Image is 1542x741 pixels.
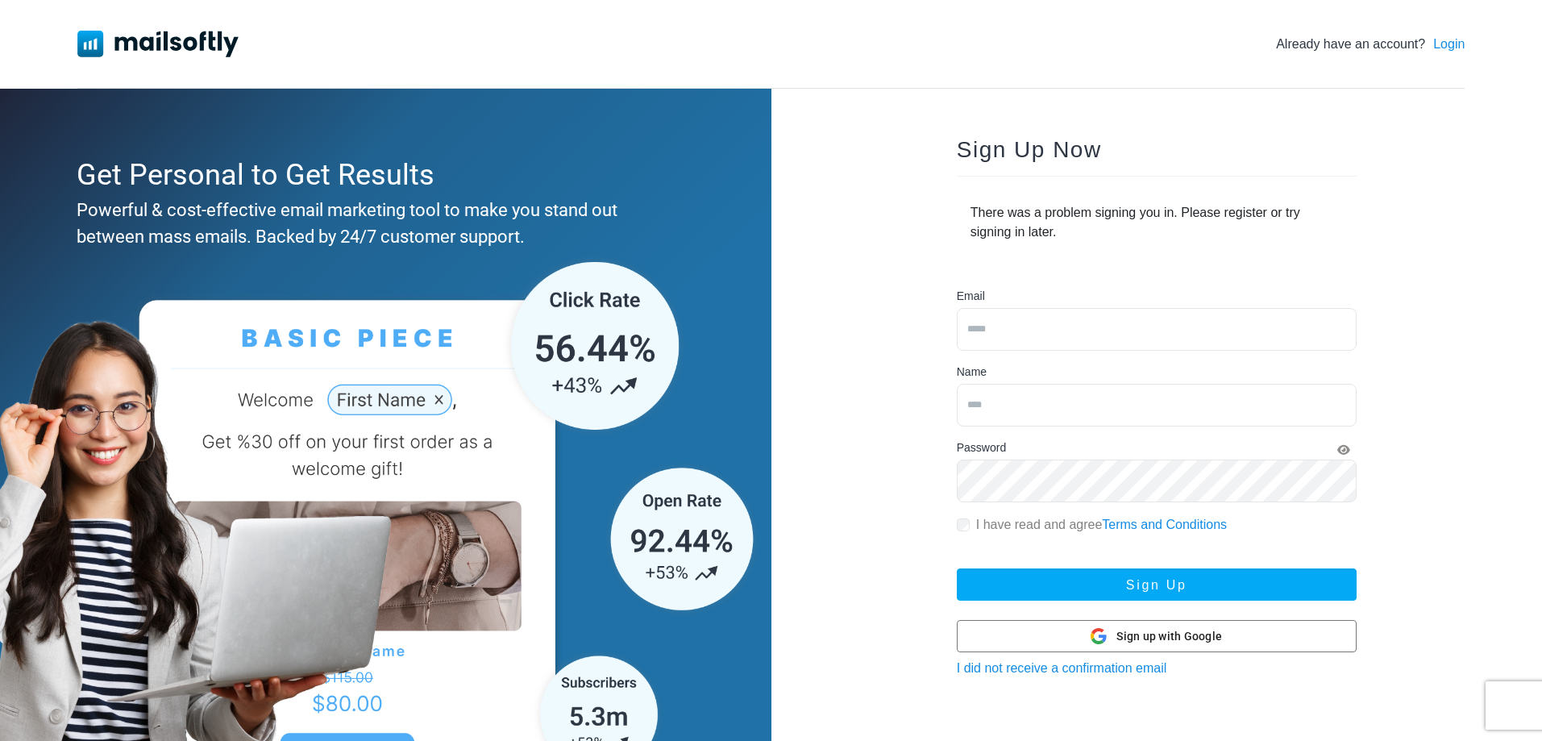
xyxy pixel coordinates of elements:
[957,137,1102,162] span: Sign Up Now
[1116,628,1222,645] span: Sign up with Google
[957,288,985,305] label: Email
[77,197,687,250] div: Powerful & cost-effective email marketing tool to make you stand out between mass emails. Backed ...
[1433,35,1465,54] a: Login
[976,515,1227,535] label: I have read and agree
[77,153,687,197] div: Get Personal to Get Results
[957,568,1357,601] button: Sign Up
[957,189,1357,256] div: There was a problem signing you in. Please register or try signing in later.
[1276,35,1465,54] div: Already have an account?
[1337,444,1350,456] i: Show Password
[957,364,987,381] label: Name
[77,31,239,56] img: Mailsoftly
[957,620,1357,652] button: Sign up with Google
[1102,518,1227,531] a: Terms and Conditions
[957,661,1167,675] a: I did not receive a confirmation email
[957,439,1006,456] label: Password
